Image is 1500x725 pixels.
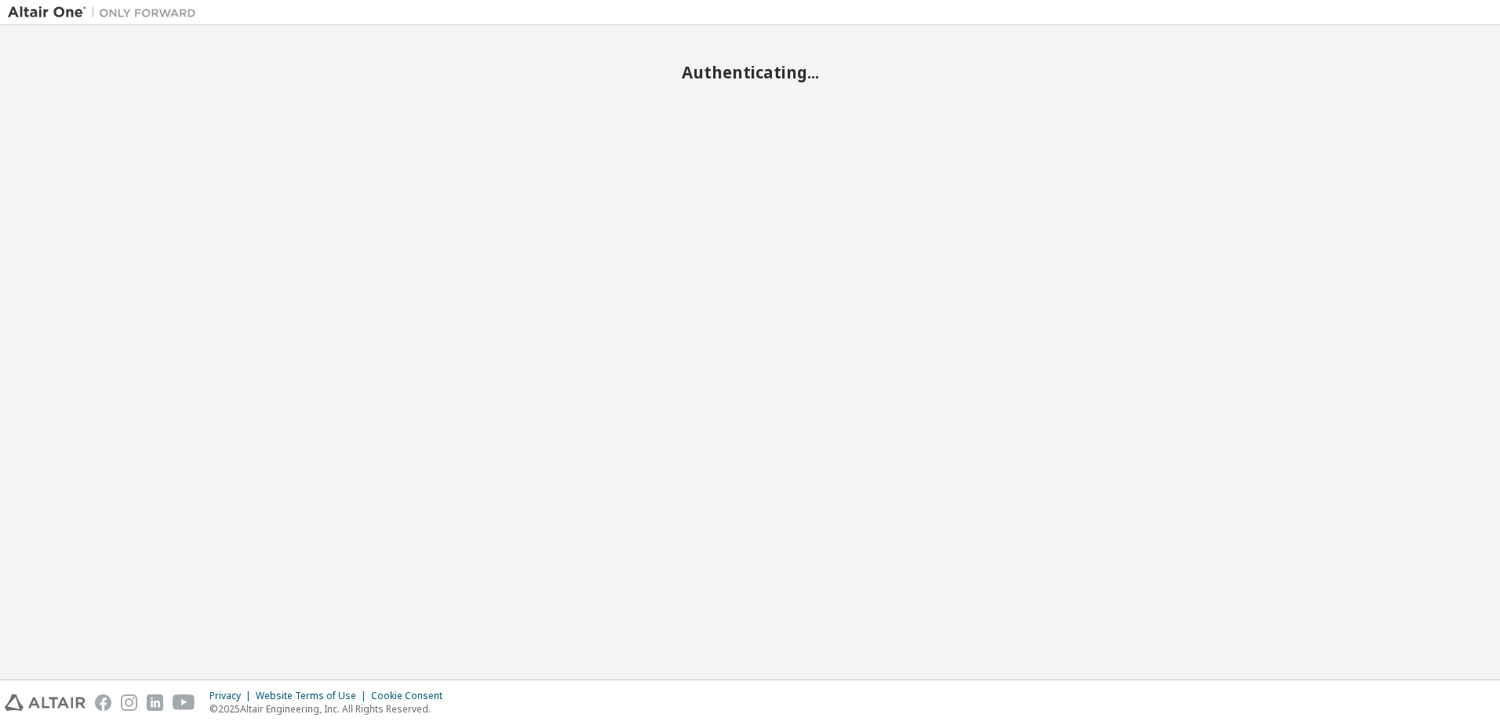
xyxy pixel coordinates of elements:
[95,694,111,711] img: facebook.svg
[256,690,371,702] div: Website Terms of Use
[371,690,452,702] div: Cookie Consent
[8,5,204,20] img: Altair One
[121,694,137,711] img: instagram.svg
[173,694,195,711] img: youtube.svg
[5,694,86,711] img: altair_logo.svg
[147,694,163,711] img: linkedin.svg
[209,702,452,716] p: © 2025 Altair Engineering, Inc. All Rights Reserved.
[8,62,1492,82] h2: Authenticating...
[209,690,256,702] div: Privacy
